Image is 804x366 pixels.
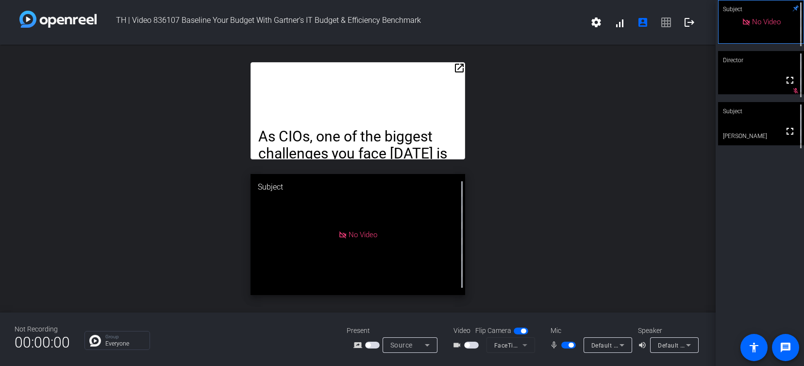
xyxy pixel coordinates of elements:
span: Default - MacBook Pro Speakers (Built-in) [658,341,775,349]
mat-icon: message [780,342,791,353]
mat-icon: videocam_outline [452,339,464,351]
mat-icon: accessibility [748,342,760,353]
button: signal_cellular_alt [608,11,631,34]
mat-icon: fullscreen [784,125,796,137]
img: Chat Icon [89,335,101,347]
p: Group [105,334,145,339]
span: No Video [752,17,781,26]
span: Source [390,341,413,349]
div: Present [347,326,444,336]
span: Video [453,326,470,336]
img: white-gradient.svg [19,11,97,28]
mat-icon: screen_share_outline [353,339,365,351]
p: As CIOs, one of the biggest challenges you face [DATE] is not knowing how your IT spending compar... [258,128,457,281]
div: Subject [251,174,465,200]
span: 00:00:00 [15,331,70,354]
mat-icon: open_in_new [453,62,465,74]
mat-icon: fullscreen [784,74,796,86]
div: Director [718,51,804,70]
div: Speaker [638,326,696,336]
span: Default - MacBook Pro Microphone (Built-in) [591,341,716,349]
div: Mic [541,326,638,336]
div: Not Recording [15,324,70,334]
mat-icon: account_box [637,17,649,28]
span: Flip Camera [475,326,511,336]
span: No Video [349,230,377,239]
mat-icon: mic_none [550,339,561,351]
div: Subject [718,102,804,121]
mat-icon: logout [684,17,695,28]
mat-icon: settings [590,17,602,28]
p: Everyone [105,341,145,347]
span: TH | Video 836107 Baseline Your Budget With Gartner's IT Budget & Efficiency Benchmark [97,11,585,34]
mat-icon: volume_up [638,339,650,351]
